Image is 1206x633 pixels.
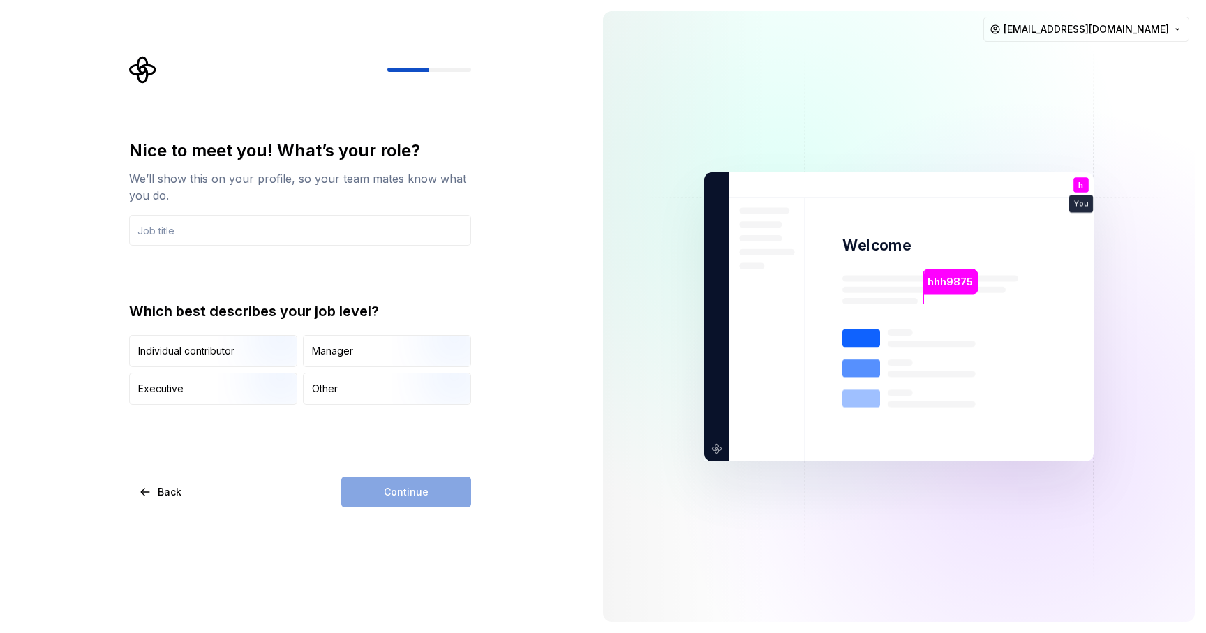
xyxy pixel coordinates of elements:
[312,382,338,396] div: Other
[158,485,181,499] span: Back
[928,274,973,289] p: hhh9875
[842,235,911,255] p: Welcome
[129,56,157,84] svg: Supernova Logo
[983,17,1189,42] button: [EMAIL_ADDRESS][DOMAIN_NAME]
[129,170,471,204] div: We’ll show this on your profile, so your team mates know what you do.
[129,301,471,321] div: Which best describes your job level?
[312,344,353,358] div: Manager
[1078,181,1083,188] p: h
[129,215,471,246] input: Job title
[138,344,234,358] div: Individual contributor
[138,382,184,396] div: Executive
[1074,200,1088,207] p: You
[129,140,471,162] div: Nice to meet you! What’s your role?
[129,477,193,507] button: Back
[1004,22,1169,36] span: [EMAIL_ADDRESS][DOMAIN_NAME]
